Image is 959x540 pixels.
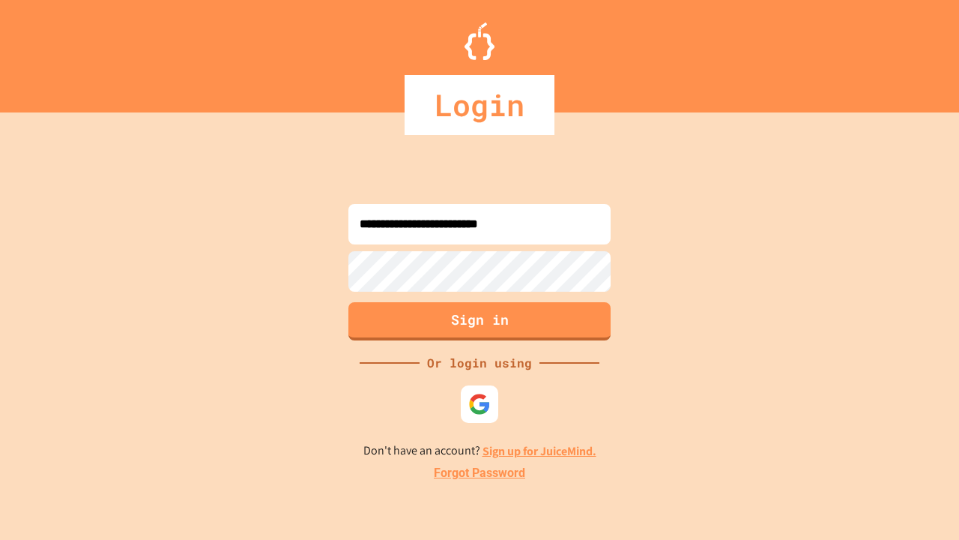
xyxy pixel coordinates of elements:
img: google-icon.svg [468,393,491,415]
div: Or login using [420,354,539,372]
div: Login [405,75,554,135]
p: Don't have an account? [363,442,596,460]
a: Sign up for JuiceMind. [482,443,596,459]
a: Forgot Password [434,464,525,482]
button: Sign in [348,302,611,340]
img: Logo.svg [465,22,494,60]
